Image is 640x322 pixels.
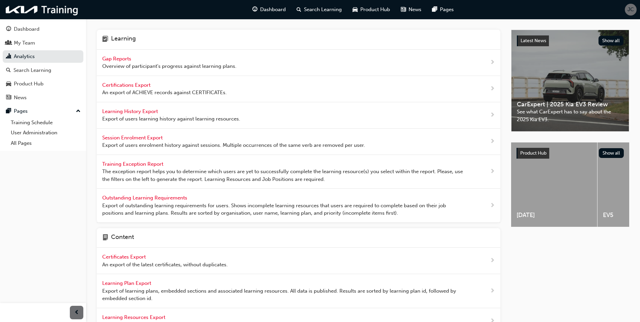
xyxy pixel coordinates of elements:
span: up-icon [76,107,81,116]
a: Training Exception Report The exception report helps you to determine which users are yet to succ... [97,155,500,189]
span: next-icon [490,202,495,210]
span: next-icon [490,257,495,265]
a: Outstanding Learning Requirements Export of outstanding learning requirements for users. Shows in... [97,189,500,223]
span: Gap Reports [102,56,133,62]
a: User Administration [8,128,83,138]
span: Dashboard [260,6,286,14]
a: Latest NewsShow allCarExpert | 2025 Kia EV3 ReviewSee what CarExpert has to say about the 2025 Ki... [511,30,629,132]
img: kia-training [3,3,81,17]
span: The exception report helps you to determine which users are yet to successfully complete the lear... [102,168,468,183]
span: An export of ACHIEVE records against CERTIFICATEs. [102,89,227,97]
span: Product Hub [520,150,547,156]
span: Session Enrolment Export [102,135,164,141]
span: next-icon [490,111,495,119]
span: Overview of participant's progress against learning plans. [102,62,236,70]
span: Export of users learning history against learning resources. [102,115,240,123]
button: Pages [3,105,83,117]
span: Learning History Export [102,108,159,114]
span: car-icon [6,81,11,87]
a: All Pages [8,138,83,149]
span: An export of the latest certificates, without duplicates. [102,261,228,269]
span: CarExpert | 2025 Kia EV3 Review [517,101,623,108]
button: Show all [599,36,624,46]
a: Learning History Export Export of users learning history against learning resources.next-icon [97,102,500,129]
span: pages-icon [432,5,437,14]
a: [DATE] [511,142,597,227]
span: chart-icon [6,54,11,60]
span: page-icon [102,234,108,242]
span: [DATE] [517,211,592,219]
a: Analytics [3,50,83,63]
a: Product Hub [3,78,83,90]
span: Learning Resources Export [102,314,167,320]
span: next-icon [490,85,495,93]
div: Pages [14,107,28,115]
h4: Learning [111,35,136,44]
span: pages-icon [6,108,11,114]
span: car-icon [353,5,358,14]
span: search-icon [297,5,301,14]
a: Latest NewsShow all [517,35,623,46]
span: Latest News [521,38,546,44]
h4: Content [111,234,134,242]
div: Dashboard [14,25,39,33]
span: Export of users enrolment history against sessions. Multiple occurrences of the same verb are rem... [102,141,365,149]
button: DashboardMy TeamAnalyticsSearch LearningProduct HubNews [3,22,83,105]
a: car-iconProduct Hub [347,3,395,17]
a: search-iconSearch Learning [291,3,347,17]
span: Search Learning [304,6,342,14]
a: Certificates Export An export of the latest certificates, without duplicates.next-icon [97,248,500,274]
button: JC [625,4,637,16]
span: learning-icon [102,35,108,44]
span: Certifications Export [102,82,152,88]
span: Product Hub [360,6,390,14]
a: news-iconNews [395,3,427,17]
span: guage-icon [6,26,11,32]
span: Export of learning plans, embedded sections and associated learning resources. All data is publis... [102,287,468,302]
span: search-icon [6,68,11,74]
span: Learning Plan Export [102,280,152,286]
span: News [409,6,421,14]
div: News [14,94,27,102]
span: next-icon [490,137,495,146]
a: pages-iconPages [427,3,459,17]
span: Pages [440,6,454,14]
span: news-icon [6,95,11,101]
span: people-icon [6,40,11,46]
a: guage-iconDashboard [247,3,291,17]
a: Search Learning [3,64,83,77]
a: Training Schedule [8,117,83,128]
div: My Team [14,39,35,47]
span: See what CarExpert has to say about the 2025 Kia EV3. [517,108,623,123]
a: Certifications Export An export of ACHIEVE records against CERTIFICATEs.next-icon [97,76,500,102]
div: Product Hub [14,80,44,88]
a: My Team [3,37,83,49]
span: Export of outstanding learning requirements for users. Shows incomplete learning resources that u... [102,202,468,217]
span: prev-icon [74,308,79,317]
span: next-icon [490,287,495,295]
span: next-icon [490,167,495,176]
span: JC [628,6,634,14]
button: Show all [599,148,624,158]
span: Outstanding Learning Requirements [102,195,189,201]
span: next-icon [490,58,495,67]
a: Dashboard [3,23,83,35]
div: Search Learning [13,66,51,74]
span: guage-icon [252,5,257,14]
a: Session Enrolment Export Export of users enrolment history against sessions. Multiple occurrences... [97,129,500,155]
span: news-icon [401,5,406,14]
a: Learning Plan Export Export of learning plans, embedded sections and associated learning resource... [97,274,500,308]
span: Certificates Export [102,254,147,260]
a: Product HubShow all [517,148,624,159]
a: Gap Reports Overview of participant's progress against learning plans.next-icon [97,50,500,76]
a: News [3,91,83,104]
span: Training Exception Report [102,161,165,167]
